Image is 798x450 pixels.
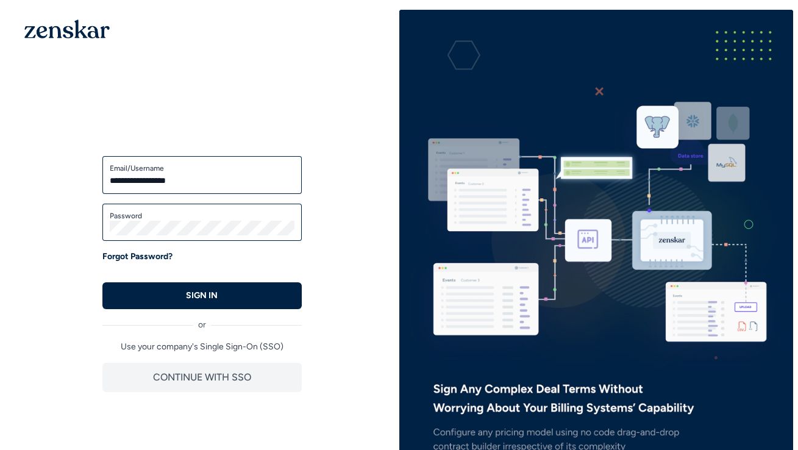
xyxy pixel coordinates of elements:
[186,290,218,302] p: SIGN IN
[102,251,173,263] a: Forgot Password?
[102,309,302,331] div: or
[102,282,302,309] button: SIGN IN
[110,163,294,173] label: Email/Username
[102,363,302,392] button: CONTINUE WITH SSO
[110,211,294,221] label: Password
[102,341,302,353] p: Use your company's Single Sign-On (SSO)
[24,20,110,38] img: 1OGAJ2xQqyY4LXKgY66KYq0eOWRCkrZdAb3gUhuVAqdWPZE9SRJmCz+oDMSn4zDLXe31Ii730ItAGKgCKgCCgCikA4Av8PJUP...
